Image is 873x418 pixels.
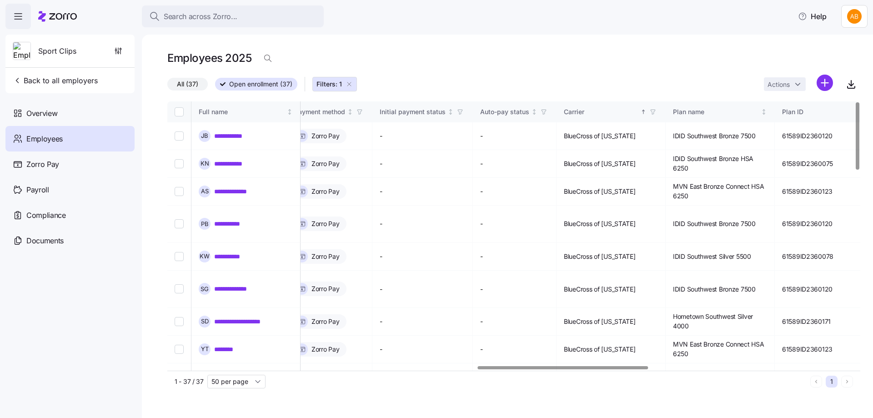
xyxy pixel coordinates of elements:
[26,184,49,196] span: Payroll
[5,126,135,151] a: Employees
[199,107,285,117] div: Full name
[201,161,209,166] span: K N
[372,308,473,336] td: -
[38,45,76,57] span: Sport Clips
[372,363,473,401] td: -
[372,150,473,178] td: -
[447,109,454,115] div: Not sorted
[564,107,638,117] div: Carrier
[473,363,557,401] td: -
[372,243,473,271] td: -
[294,107,345,117] div: Payment method
[372,178,473,206] td: -
[531,109,537,115] div: Not sorted
[673,340,767,358] span: MVN East Bronze Connect HSA 6250
[798,11,827,22] span: Help
[791,7,834,25] button: Help
[347,109,353,115] div: Not sorted
[201,133,208,139] span: J B
[175,187,184,196] input: Select record 3
[673,285,756,294] span: IDID Southwest Bronze 7500
[26,210,66,221] span: Compliance
[372,336,473,363] td: -
[817,75,833,91] svg: add icon
[175,377,204,386] span: 1 - 37 / 37
[673,131,756,141] span: IDID Southwest Bronze 7500
[311,187,339,196] span: Zorro Pay
[9,71,101,90] button: Back to all employers
[287,101,372,122] th: Payment methodNot sorted
[164,11,237,22] span: Search across Zorro...
[5,202,135,228] a: Compliance
[201,286,209,292] span: S G
[473,206,557,243] td: -
[175,284,184,293] input: Select record 6
[564,285,636,294] span: BlueCross of [US_STATE]
[564,131,636,141] span: BlueCross of [US_STATE]
[372,271,473,308] td: -
[191,101,301,122] th: Full nameNot sorted
[5,228,135,253] a: Documents
[473,101,557,122] th: Auto-pay statusNot sorted
[473,308,557,336] td: -
[13,75,98,86] span: Back to all employers
[175,219,184,228] input: Select record 4
[380,107,446,117] div: Initial payment status
[5,151,135,177] a: Zorro Pay
[175,131,184,141] input: Select record 1
[201,318,209,324] span: S D
[673,219,756,228] span: IDID Southwest Bronze 7500
[673,182,767,201] span: MVN East Bronze Connect HSA 6250
[768,81,790,88] span: Actions
[480,107,529,117] div: Auto-pay status
[564,187,636,196] span: BlueCross of [US_STATE]
[26,235,64,247] span: Documents
[782,345,833,354] span: 61589ID2360123
[826,376,838,388] button: 1
[782,219,833,228] span: 61589ID2360120
[557,101,666,122] th: CarrierSorted ascending
[372,122,473,150] td: -
[26,133,63,145] span: Employees
[5,101,135,126] a: Overview
[372,206,473,243] td: -
[564,219,636,228] span: BlueCross of [US_STATE]
[177,78,198,90] span: All (37)
[473,243,557,271] td: -
[201,221,209,227] span: P B
[175,159,184,168] input: Select record 2
[761,109,767,115] div: Not sorted
[13,42,30,60] img: Employer logo
[311,284,339,293] span: Zorro Pay
[229,78,292,90] span: Open enrollment (37)
[673,252,751,261] span: IDID Southwest Silver 5500
[372,101,473,122] th: Initial payment statusNot sorted
[473,336,557,363] td: -
[810,376,822,388] button: Previous page
[564,252,636,261] span: BlueCross of [US_STATE]
[764,77,806,91] button: Actions
[841,376,853,388] button: Next page
[175,345,184,354] input: Select record 8
[782,252,833,261] span: 61589ID2360078
[666,101,775,122] th: Plan nameNot sorted
[782,131,833,141] span: 61589ID2360120
[311,345,339,354] span: Zorro Pay
[640,109,647,115] div: Sorted ascending
[5,177,135,202] a: Payroll
[782,107,868,117] div: Plan ID
[175,252,184,261] input: Select record 5
[201,188,209,194] span: A S
[201,346,209,352] span: Y T
[782,159,833,168] span: 61589ID2360075
[175,317,184,326] input: Select record 7
[311,252,339,261] span: Zorro Pay
[673,154,767,173] span: IDID Southwest Bronze HSA 6250
[312,77,357,91] button: Filters: 1
[142,5,324,27] button: Search across Zorro...
[311,131,339,141] span: Zorro Pay
[782,317,831,326] span: 61589ID2360171
[847,9,862,24] img: 42a6513890f28a9d591cc60790ab6045
[311,317,339,326] span: Zorro Pay
[26,108,57,119] span: Overview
